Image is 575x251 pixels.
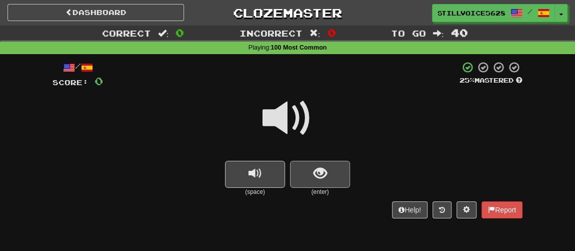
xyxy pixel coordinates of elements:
[270,44,326,51] strong: 100 Most Common
[199,4,375,22] a: Clozemaster
[459,76,522,85] div: Mastered
[309,29,320,38] span: :
[225,188,285,196] small: (space)
[175,27,184,39] span: 0
[158,29,169,38] span: :
[433,29,444,38] span: :
[290,188,350,196] small: (enter)
[391,28,426,38] span: To go
[459,76,474,84] span: 25 %
[437,9,505,18] span: StillVoice5628
[481,201,522,218] button: Report
[52,61,103,74] div: /
[225,161,285,188] button: replay audio
[239,28,302,38] span: Incorrect
[52,78,88,87] span: Score:
[102,28,151,38] span: Correct
[290,161,350,188] button: show sentence
[327,27,335,39] span: 0
[450,27,467,39] span: 40
[527,8,532,15] span: /
[392,201,427,218] button: Help!
[94,75,103,87] span: 0
[432,4,555,22] a: StillVoice5628 /
[7,4,184,21] a: Dashboard
[432,201,451,218] button: Round history (alt+y)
